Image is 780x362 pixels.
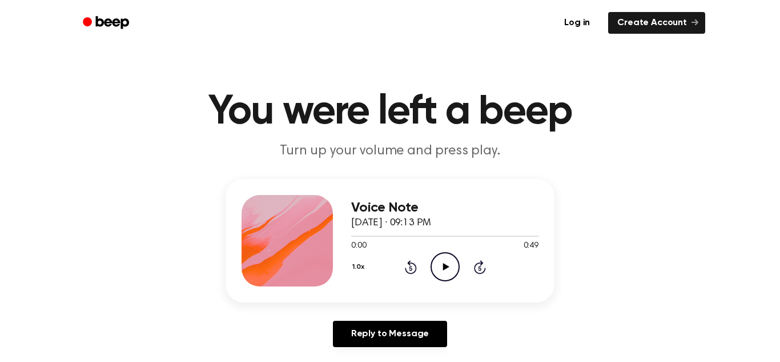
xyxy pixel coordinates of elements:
[608,12,705,34] a: Create Account
[75,12,139,34] a: Beep
[98,92,682,133] h1: You were left a beep
[351,200,538,216] h3: Voice Note
[351,257,368,277] button: 1.0x
[171,142,609,161] p: Turn up your volume and press play.
[553,10,601,36] a: Log in
[524,240,538,252] span: 0:49
[333,321,447,347] a: Reply to Message
[351,218,431,228] span: [DATE] · 09:13 PM
[351,240,366,252] span: 0:00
